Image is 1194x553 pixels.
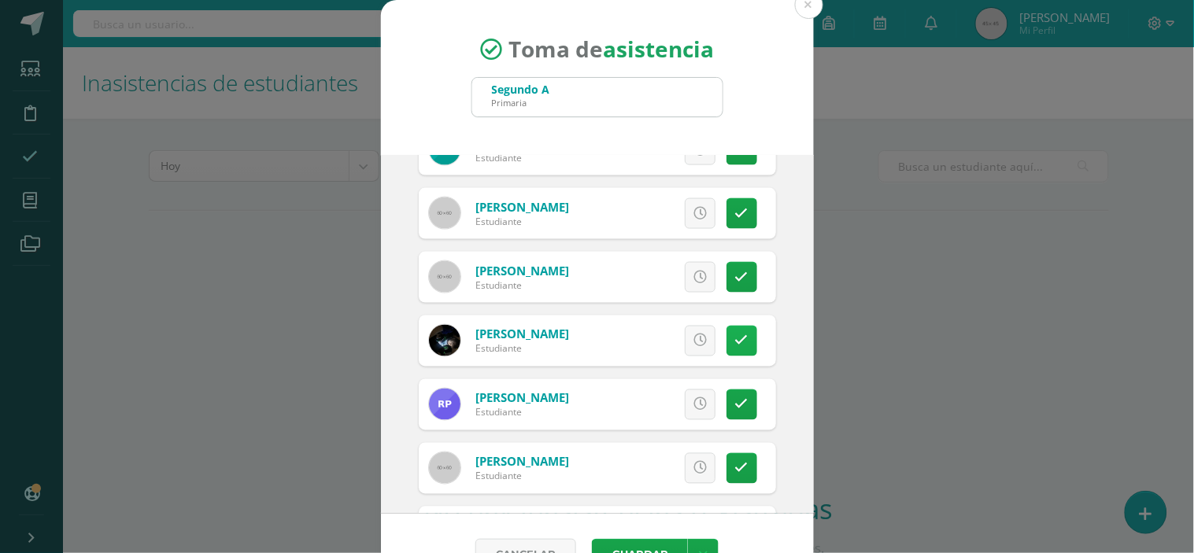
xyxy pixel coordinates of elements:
span: Toma de [508,35,714,65]
div: Estudiante [475,215,569,228]
input: Busca un grado o sección aquí... [472,78,723,116]
div: Segundo A [492,82,550,97]
a: [PERSON_NAME] [475,390,569,406]
a: [PERSON_NAME] [475,263,569,278]
strong: asistencia [603,35,714,65]
img: 60x60 [429,261,460,293]
div: Estudiante [475,278,569,292]
a: [PERSON_NAME] [475,199,569,215]
img: 60x60 [429,452,460,484]
a: [PERSON_NAME] [475,326,569,342]
img: 60x60 [429,197,460,229]
div: Estudiante [475,342,569,356]
img: d3b89f178ee75c4d7e09d25b36ba5441.png [429,389,460,420]
a: [PERSON_NAME] [475,454,569,470]
img: 154bfa872e753fc08c08dca4ea0af92a.png [429,325,460,356]
div: Primaria [492,97,550,109]
div: Estudiante [475,406,569,419]
div: Estudiante [475,470,569,483]
div: Estudiante [475,151,569,164]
